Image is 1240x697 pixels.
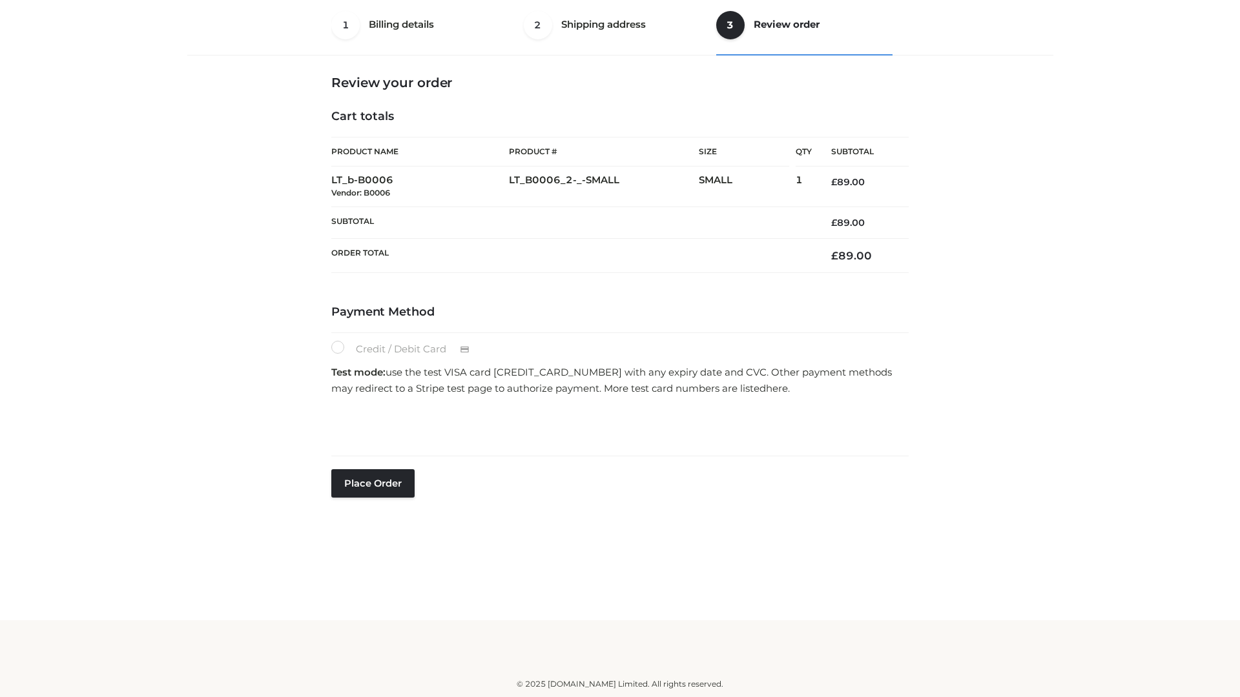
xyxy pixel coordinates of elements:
td: LT_B0006_2-_-SMALL [509,167,699,207]
h4: Cart totals [331,110,909,124]
th: Size [699,137,789,167]
a: here [766,382,788,394]
label: Credit / Debit Card [331,341,483,358]
th: Qty [796,137,812,167]
span: £ [831,217,837,228]
th: Subtotal [812,137,909,167]
td: 1 [796,167,812,207]
th: Product Name [331,137,509,167]
button: Place order [331,469,415,498]
th: Order Total [331,239,812,273]
strong: Test mode: [331,366,386,378]
h3: Review your order [331,75,909,90]
td: SMALL [699,167,796,207]
div: © 2025 [DOMAIN_NAME] Limited. All rights reserved. [192,678,1048,691]
p: use the test VISA card [CREDIT_CARD_NUMBER] with any expiry date and CVC. Other payment methods m... [331,364,909,397]
td: LT_b-B0006 [331,167,509,207]
iframe: Secure payment input frame [329,401,906,448]
bdi: 89.00 [831,249,872,262]
img: Credit / Debit Card [453,342,477,358]
h4: Payment Method [331,305,909,319]
span: £ [831,249,838,262]
th: Product # [509,137,699,167]
span: £ [831,176,837,188]
small: Vendor: B0006 [331,188,390,197]
bdi: 89.00 [831,217,865,228]
bdi: 89.00 [831,176,865,188]
th: Subtotal [331,207,812,238]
